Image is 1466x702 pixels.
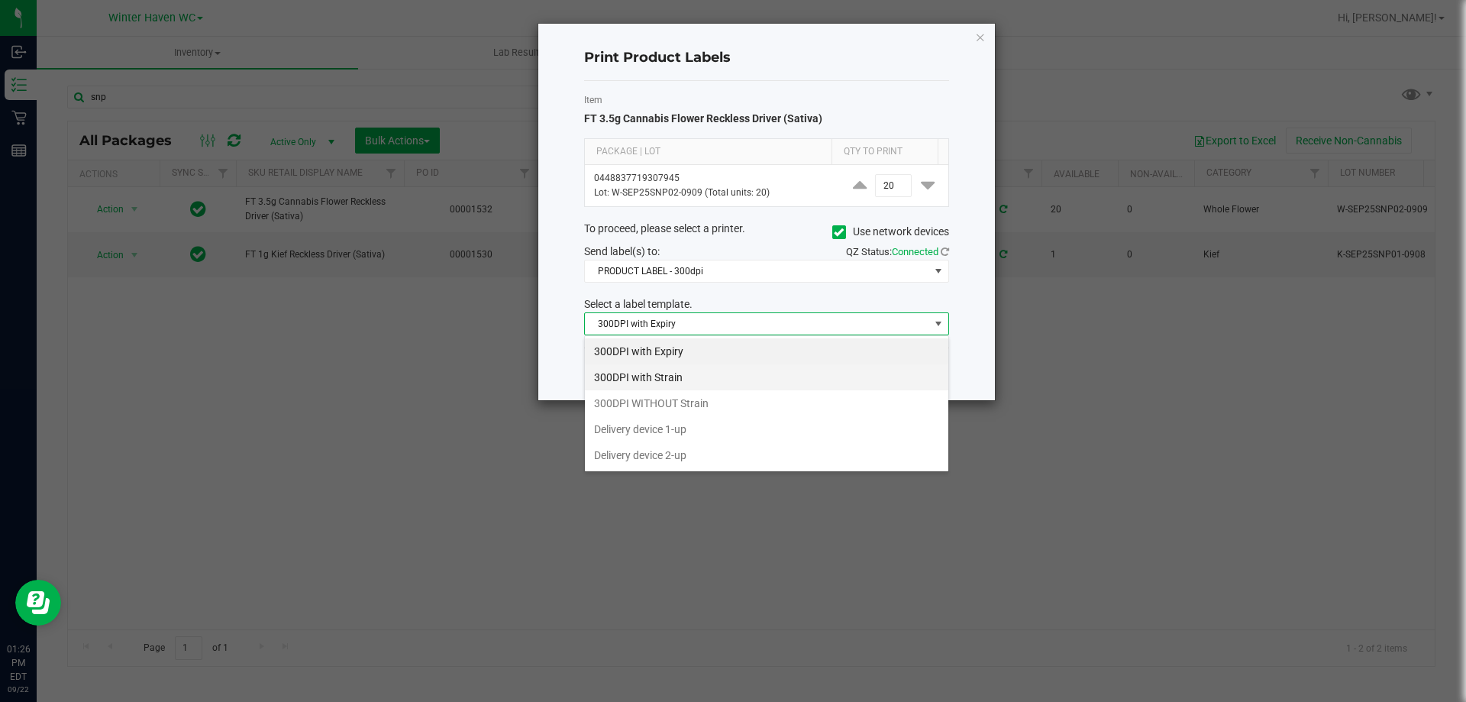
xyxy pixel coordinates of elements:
[584,93,949,107] label: Item
[585,442,948,468] li: Delivery device 2-up
[585,313,929,335] span: 300DPI with Expiry
[585,364,948,390] li: 300DPI with Strain
[585,260,929,282] span: PRODUCT LABEL - 300dpi
[573,221,961,244] div: To proceed, please select a printer.
[584,245,660,257] span: Send label(s) to:
[832,224,949,240] label: Use network devices
[573,296,961,312] div: Select a label template.
[585,139,831,165] th: Package | Lot
[846,246,949,257] span: QZ Status:
[584,112,822,125] span: FT 3.5g Cannabis Flower Reckless Driver (Sativa)
[594,171,830,186] p: 0448837719307945
[892,246,938,257] span: Connected
[831,139,938,165] th: Qty to Print
[585,338,948,364] li: 300DPI with Expiry
[15,580,61,626] iframe: Resource center
[594,186,830,200] p: Lot: W-SEP25SNP02-0909 (Total units: 20)
[585,416,948,442] li: Delivery device 1-up
[584,48,949,68] h4: Print Product Labels
[585,390,948,416] li: 300DPI WITHOUT Strain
